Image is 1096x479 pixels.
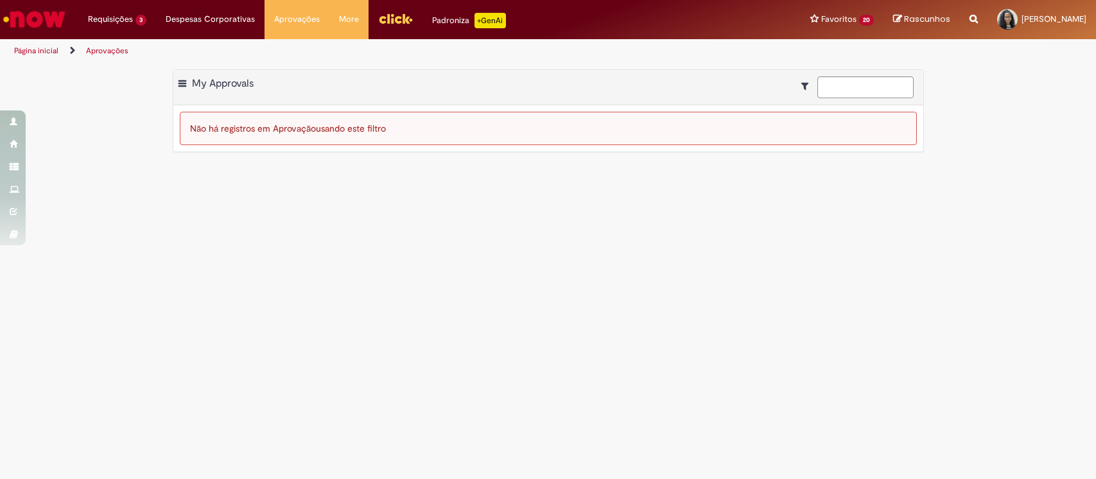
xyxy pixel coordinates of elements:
[135,15,146,26] span: 3
[86,46,128,56] a: Aprovações
[274,13,320,26] span: Aprovações
[14,46,58,56] a: Página inicial
[893,13,950,26] a: Rascunhos
[801,82,815,91] i: Mostrar filtros para: Suas Solicitações
[166,13,255,26] span: Despesas Corporativas
[10,39,721,63] ul: Trilhas de página
[474,13,506,28] p: +GenAi
[88,13,133,26] span: Requisições
[904,13,950,25] span: Rascunhos
[316,123,386,134] span: usando este filtro
[180,112,917,145] div: Não há registros em Aprovação
[378,9,413,28] img: click_logo_yellow_360x200.png
[432,13,506,28] div: Padroniza
[821,13,857,26] span: Favoritos
[1,6,67,32] img: ServiceNow
[339,13,359,26] span: More
[192,77,254,90] span: My Approvals
[859,15,874,26] span: 20
[1022,13,1086,24] span: [PERSON_NAME]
